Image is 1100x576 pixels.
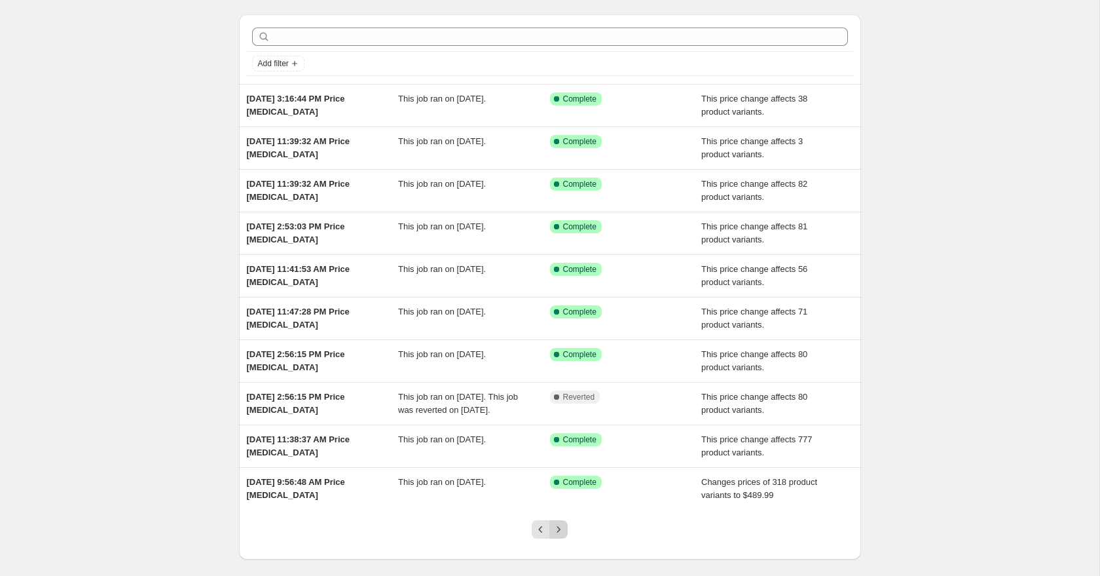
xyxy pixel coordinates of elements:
[532,520,568,539] nav: Pagination
[247,477,345,500] span: [DATE] 9:56:48 AM Price [MEDICAL_DATA]
[563,179,596,189] span: Complete
[398,136,486,146] span: This job ran on [DATE].
[563,221,596,232] span: Complete
[701,349,807,372] span: This price change affects 80 product variants.
[563,477,596,488] span: Complete
[398,307,486,317] span: This job ran on [DATE].
[398,477,486,487] span: This job ran on [DATE].
[247,307,350,330] span: [DATE] 11:47:28 PM Price [MEDICAL_DATA]
[247,264,350,287] span: [DATE] 11:41:53 AM Price [MEDICAL_DATA]
[701,264,807,287] span: This price change affects 56 product variants.
[398,349,486,359] span: This job ran on [DATE].
[532,520,550,539] button: Previous
[247,434,350,457] span: [DATE] 11:38:37 AM Price [MEDICAL_DATA]
[252,56,304,71] button: Add filter
[247,94,345,117] span: [DATE] 3:16:44 PM Price [MEDICAL_DATA]
[398,221,486,231] span: This job ran on [DATE].
[563,349,596,360] span: Complete
[701,307,807,330] span: This price change affects 71 product variants.
[247,179,350,202] span: [DATE] 11:39:32 AM Price [MEDICAL_DATA]
[701,136,803,159] span: This price change affects 3 product variants.
[549,520,568,539] button: Next
[563,264,596,275] span: Complete
[398,264,486,274] span: This job ran on [DATE].
[701,94,807,117] span: This price change affects 38 product variants.
[701,477,817,500] span: Changes prices of 318 product variants to $489.99
[247,349,345,372] span: [DATE] 2:56:15 PM Price [MEDICAL_DATA]
[563,136,596,147] span: Complete
[247,136,350,159] span: [DATE] 11:39:32 AM Price [MEDICAL_DATA]
[563,434,596,445] span: Complete
[398,179,486,189] span: This job ran on [DATE].
[701,221,807,244] span: This price change affects 81 product variants.
[701,392,807,415] span: This price change affects 80 product variants.
[563,94,596,104] span: Complete
[398,434,486,444] span: This job ran on [DATE].
[563,307,596,317] span: Complete
[247,392,345,415] span: [DATE] 2:56:15 PM Price [MEDICAL_DATA]
[398,392,518,415] span: This job ran on [DATE]. This job was reverted on [DATE].
[563,392,595,402] span: Reverted
[247,221,345,244] span: [DATE] 2:53:03 PM Price [MEDICAL_DATA]
[258,58,289,69] span: Add filter
[701,179,807,202] span: This price change affects 82 product variants.
[701,434,813,457] span: This price change affects 777 product variants.
[398,94,486,104] span: This job ran on [DATE].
